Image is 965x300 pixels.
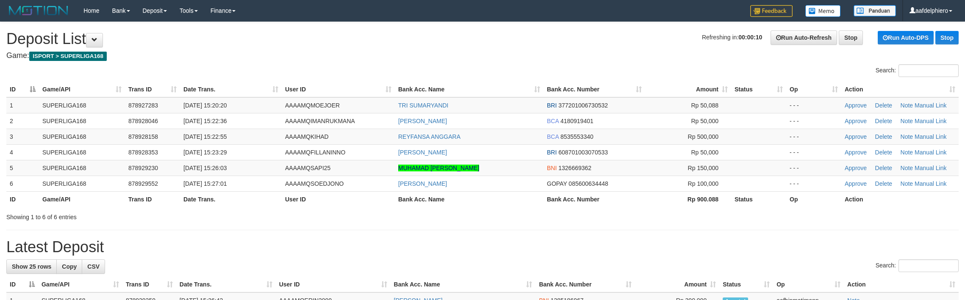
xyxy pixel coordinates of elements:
span: Rp 150,000 [688,165,718,171]
a: Manual Link [915,165,947,171]
th: Bank Acc. Name: activate to sort column ascending [395,82,544,97]
a: Note [901,149,913,156]
th: Op [786,191,841,207]
td: 2 [6,113,39,129]
a: Approve [845,133,867,140]
a: Stop [839,30,863,45]
span: Rp 100,000 [688,180,718,187]
span: AAAAMQSAPI25 [285,165,330,171]
span: 878929552 [128,180,158,187]
th: Trans ID: activate to sort column ascending [125,82,180,97]
input: Search: [898,64,959,77]
img: MOTION_logo.png [6,4,71,17]
a: MUHAMAD [PERSON_NAME] [398,165,479,171]
a: Stop [935,31,959,44]
h4: Game: [6,52,959,60]
span: 878929230 [128,165,158,171]
th: Bank Acc. Number: activate to sort column ascending [535,277,635,292]
span: CSV [87,263,100,270]
span: Rp 50,000 [691,149,718,156]
a: [PERSON_NAME] [398,149,447,156]
th: Bank Acc. Name: activate to sort column ascending [391,277,536,292]
span: AAAAMQMOEJOER [285,102,340,109]
span: [DATE] 15:20:20 [183,102,227,109]
span: Copy 8535553340 to clipboard [560,133,593,140]
span: Copy [62,263,77,270]
a: REYFANSA ANGGARA [398,133,460,140]
th: Status: activate to sort column ascending [719,277,773,292]
span: BCA [547,133,559,140]
span: [DATE] 15:23:29 [183,149,227,156]
th: Action [841,191,959,207]
a: TRI SUMARYANDI [398,102,449,109]
th: Trans ID: activate to sort column ascending [122,277,176,292]
a: Note [901,180,913,187]
a: Show 25 rows [6,259,57,274]
a: Approve [845,180,867,187]
th: Game/API [39,191,125,207]
a: Run Auto-Refresh [771,30,837,45]
a: Manual Link [915,180,947,187]
th: Action: activate to sort column ascending [844,277,959,292]
span: 878928353 [128,149,158,156]
th: Game/API: activate to sort column ascending [39,82,125,97]
label: Search: [876,64,959,77]
span: [DATE] 15:27:01 [183,180,227,187]
span: AAAAMQSOEDJONO [285,180,344,187]
td: 4 [6,144,39,160]
a: Copy [56,259,82,274]
a: Note [901,102,913,109]
th: Date Trans. [180,191,282,207]
span: 878928158 [128,133,158,140]
td: SUPERLIGA168 [39,97,125,113]
span: AAAAMQFILLANINNO [285,149,345,156]
th: User ID [282,191,395,207]
th: Op: activate to sort column ascending [786,82,841,97]
a: [PERSON_NAME] [398,118,447,124]
th: Status: activate to sort column ascending [731,82,786,97]
a: Approve [845,102,867,109]
td: SUPERLIGA168 [39,144,125,160]
span: Show 25 rows [12,263,51,270]
span: Copy 608701003070533 to clipboard [558,149,608,156]
a: Delete [875,102,892,109]
th: ID: activate to sort column descending [6,82,39,97]
th: Trans ID [125,191,180,207]
th: User ID: activate to sort column ascending [276,277,391,292]
th: User ID: activate to sort column ascending [282,82,395,97]
th: Bank Acc. Number [544,191,645,207]
th: Date Trans.: activate to sort column ascending [180,82,282,97]
th: Rp 900.088 [645,191,731,207]
a: Note [901,118,913,124]
span: Copy 085600634448 to clipboard [568,180,608,187]
h1: Deposit List [6,30,959,47]
th: Action: activate to sort column ascending [841,82,959,97]
a: CSV [82,259,105,274]
th: Bank Acc. Number: activate to sort column ascending [544,82,645,97]
span: Rp 50,000 [691,118,718,124]
a: Manual Link [915,149,947,156]
td: - - - [786,129,841,144]
span: BCA [547,118,559,124]
td: 6 [6,176,39,191]
h1: Latest Deposit [6,239,959,256]
td: - - - [786,176,841,191]
a: Approve [845,118,867,124]
th: Op: activate to sort column ascending [773,277,844,292]
th: ID: activate to sort column descending [6,277,38,292]
span: GOPAY [547,180,567,187]
span: [DATE] 15:26:03 [183,165,227,171]
td: 1 [6,97,39,113]
img: Button%20Memo.svg [805,5,841,17]
a: Delete [875,149,892,156]
td: 3 [6,129,39,144]
th: Date Trans.: activate to sort column ascending [176,277,276,292]
span: Copy 4180919401 to clipboard [560,118,593,124]
span: ISPORT > SUPERLIGA168 [29,52,107,61]
span: [DATE] 15:22:36 [183,118,227,124]
span: Refreshing in: [702,34,762,41]
a: Note [901,165,913,171]
th: ID [6,191,39,207]
a: Manual Link [915,133,947,140]
a: Delete [875,133,892,140]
